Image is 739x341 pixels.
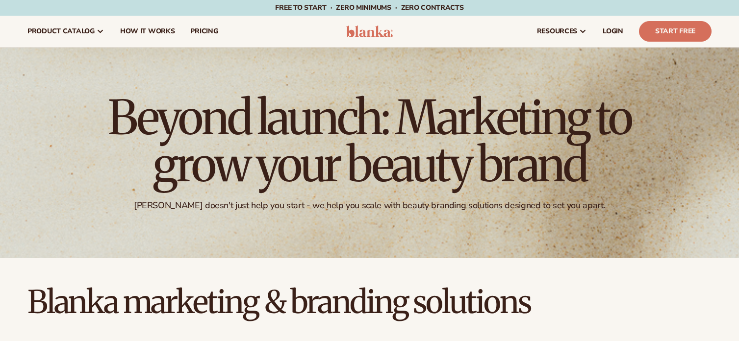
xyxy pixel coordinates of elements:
span: pricing [190,27,218,35]
span: product catalog [27,27,95,35]
a: pricing [182,16,226,47]
span: How It Works [120,27,175,35]
span: LOGIN [603,27,623,35]
img: logo [346,25,393,37]
a: resources [529,16,595,47]
span: Free to start · ZERO minimums · ZERO contracts [275,3,463,12]
span: resources [537,27,577,35]
a: Start Free [639,21,712,42]
a: How It Works [112,16,183,47]
a: product catalog [20,16,112,47]
a: LOGIN [595,16,631,47]
h1: Beyond launch: Marketing to grow your beauty brand [100,94,639,188]
div: [PERSON_NAME] doesn't just help you start - we help you scale with beauty branding solutions desi... [134,200,605,211]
